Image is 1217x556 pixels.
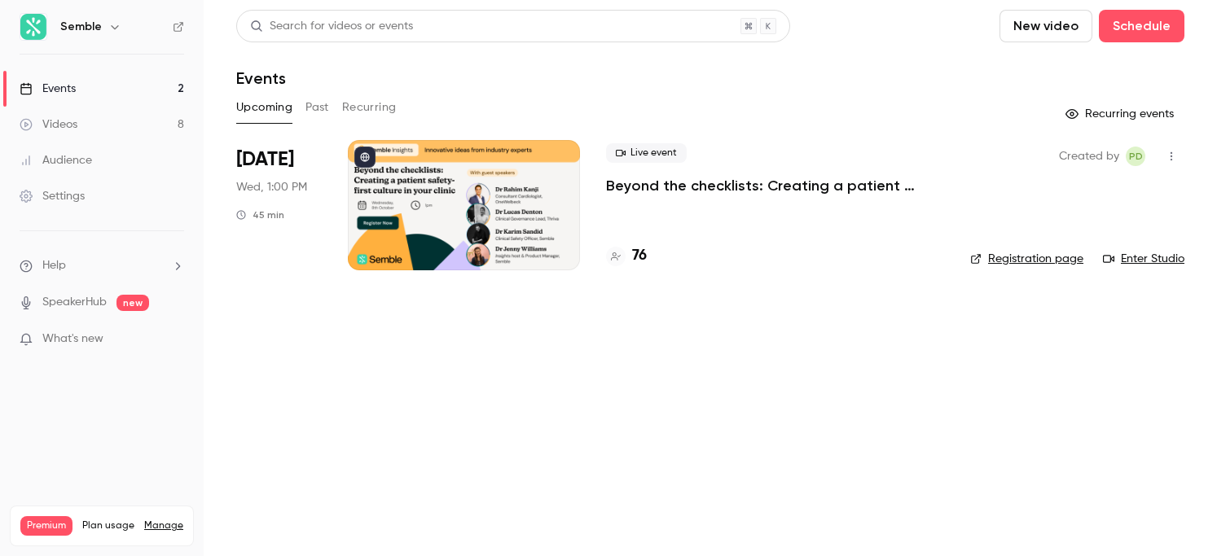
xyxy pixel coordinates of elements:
[82,519,134,532] span: Plan usage
[20,81,76,97] div: Events
[1099,10,1184,42] button: Schedule
[60,19,102,35] h6: Semble
[20,116,77,133] div: Videos
[20,257,184,274] li: help-dropdown-opener
[632,245,647,267] h4: 76
[236,94,292,120] button: Upcoming
[606,143,687,163] span: Live event
[305,94,329,120] button: Past
[20,152,92,169] div: Audience
[1103,251,1184,267] a: Enter Studio
[1000,10,1092,42] button: New video
[1059,147,1119,166] span: Created by
[42,331,103,348] span: What's new
[606,176,944,195] a: Beyond the checklists: Creating a patient safety-first culture in your clinic
[236,208,284,221] div: 45 min
[1058,101,1184,127] button: Recurring events
[1126,147,1145,166] span: Pascale Day
[20,14,46,40] img: Semble
[236,68,286,88] h1: Events
[42,294,107,311] a: SpeakerHub
[236,147,294,173] span: [DATE]
[250,18,413,35] div: Search for videos or events
[144,519,183,532] a: Manage
[20,516,72,536] span: Premium
[42,257,66,274] span: Help
[342,94,397,120] button: Recurring
[236,140,322,270] div: Oct 8 Wed, 1:00 PM (Europe/London)
[20,188,85,204] div: Settings
[606,245,647,267] a: 76
[116,295,149,311] span: new
[165,332,184,347] iframe: Noticeable Trigger
[236,179,307,195] span: Wed, 1:00 PM
[970,251,1083,267] a: Registration page
[1129,147,1143,166] span: PD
